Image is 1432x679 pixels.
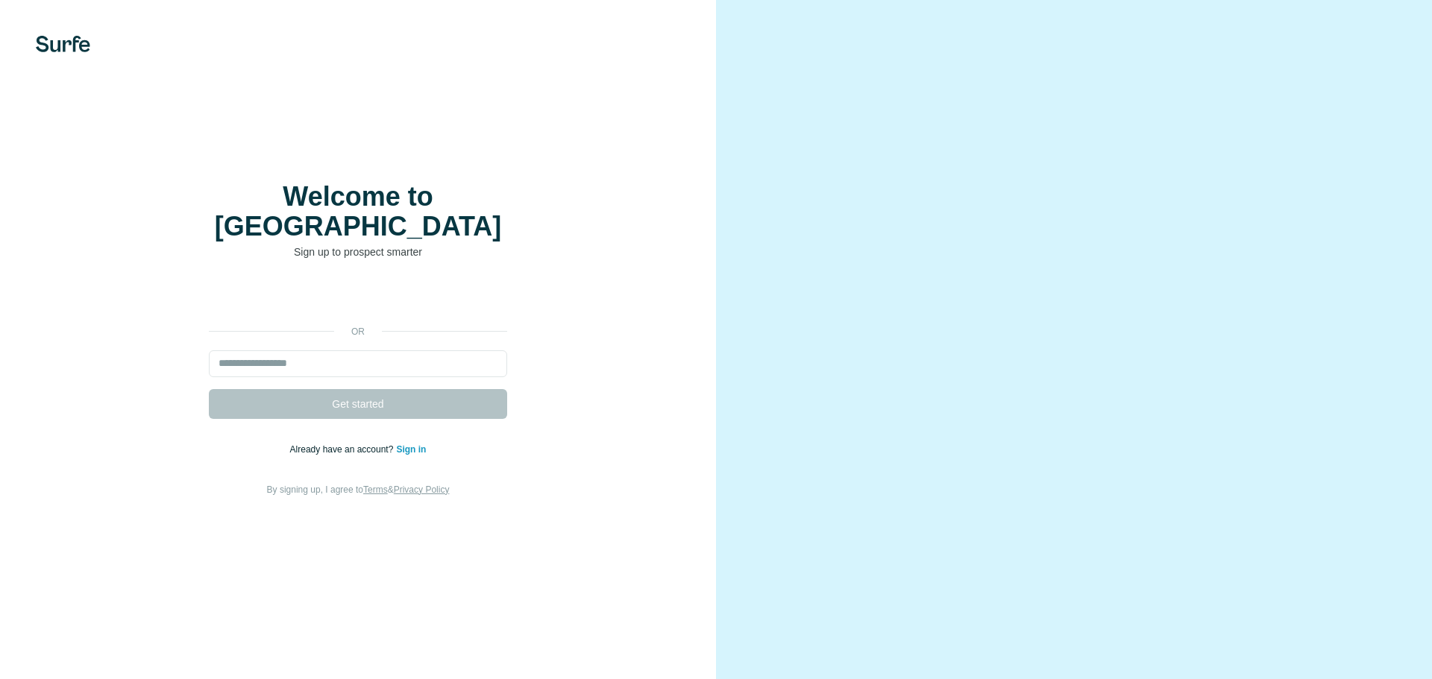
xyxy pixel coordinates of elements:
[334,325,382,338] p: or
[209,244,507,259] p: Sign up to prospect smarter
[267,484,450,495] span: By signing up, I agree to &
[394,484,450,495] a: Privacy Policy
[209,182,507,241] h1: Welcome to [GEOGRAPHIC_DATA]
[396,444,426,455] a: Sign in
[363,484,388,495] a: Terms
[201,282,515,315] iframe: Bouton "Se connecter avec Google"
[290,444,397,455] span: Already have an account?
[36,36,90,52] img: Surfe's logo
